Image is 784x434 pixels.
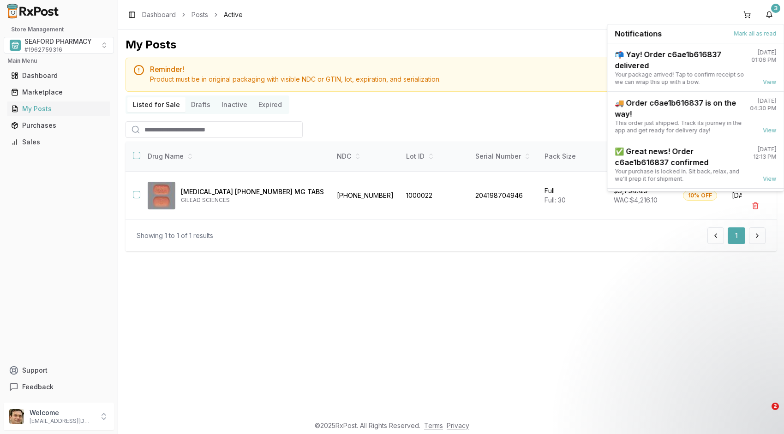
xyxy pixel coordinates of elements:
[127,97,186,112] button: Listed for Sale
[539,172,608,220] td: Full
[4,362,114,379] button: Support
[753,403,775,425] iframe: Intercom live chat
[4,85,114,100] button: Marketplace
[9,409,24,424] img: User avatar
[734,30,776,37] button: Mark all as read
[4,4,63,18] img: RxPost Logo
[186,97,216,112] button: Drafts
[758,146,776,153] div: [DATE]
[181,196,324,204] p: GILEAD SCIENCES
[750,105,776,112] div: 04:30 PM
[7,84,110,101] a: Marketplace
[11,71,107,80] div: Dashboard
[545,196,566,204] span: Full: 30
[24,46,62,54] span: # 1962759316
[30,417,94,425] p: [EMAIL_ADDRESS][DOMAIN_NAME]
[4,37,114,54] button: Select a view
[763,78,776,86] a: View
[424,422,443,429] a: Terms
[470,172,539,220] td: 204198704946
[4,101,114,116] button: My Posts
[7,67,110,84] a: Dashboard
[11,121,107,130] div: Purchases
[30,408,94,417] p: Welcome
[192,10,208,19] a: Posts
[728,227,745,244] button: 1
[4,379,114,395] button: Feedback
[615,168,746,183] div: Your purchase is locked in. Sit back, relax, and we'll prep it for shipment.
[22,382,54,392] span: Feedback
[751,56,776,64] div: 01:06 PM
[771,4,780,13] div: 3
[7,117,110,134] a: Purchases
[4,118,114,133] button: Purchases
[142,10,243,19] nav: breadcrumb
[7,57,110,65] h2: Main Menu
[401,172,470,220] td: 1000022
[181,187,324,196] p: [MEDICAL_DATA] [PHONE_NUMBER] MG TABS
[762,7,777,22] button: 3
[7,134,110,150] a: Sales
[615,49,744,71] div: 📬 Yay! Order c6ae1b616837 delivered
[4,135,114,149] button: Sales
[475,152,533,161] div: Serial Number
[4,26,114,33] h2: Store Management
[615,28,662,39] span: Notifications
[753,153,776,161] div: 12:13 PM
[758,97,776,105] div: [DATE]
[7,101,110,117] a: My Posts
[615,146,746,168] div: ✅ Great news! Order c6ae1b616837 confirmed
[615,119,742,134] div: This order just shipped. Track its journey in the app and get ready for delivery day!
[24,37,92,46] span: SEAFORD PHARMACY
[11,88,107,97] div: Marketplace
[614,196,658,204] span: WAC: $4,216.10
[126,37,176,54] div: My Posts
[11,137,107,147] div: Sales
[216,97,253,112] button: Inactive
[772,403,779,410] span: 2
[763,175,776,183] a: View
[763,127,776,134] a: View
[447,422,469,429] a: Privacy
[11,104,107,113] div: My Posts
[137,231,213,240] div: Showing 1 to 1 of 1 results
[253,97,287,112] button: Expired
[224,10,243,19] span: Active
[331,172,401,220] td: [PHONE_NUMBER]
[615,97,742,119] div: 🚚 Order c6ae1b616837 is on the way!
[4,68,114,83] button: Dashboard
[683,190,717,201] div: 10% OFF
[150,75,769,84] div: Product must be in original packaging with visible NDC or GTIN, lot, expiration, and serialization.
[142,10,176,19] a: Dashboard
[148,152,324,161] div: Drug Name
[148,182,175,209] img: Biktarvy 30-120-15 MG TABS
[747,197,764,214] button: Delete
[615,71,744,86] div: Your package arrived! Tap to confirm receipt so we can wrap this up with a bow.
[406,152,464,161] div: Lot ID
[150,65,769,73] h5: Reminder!
[539,142,608,172] th: Pack Size
[337,152,395,161] div: NDC
[758,49,776,56] div: [DATE]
